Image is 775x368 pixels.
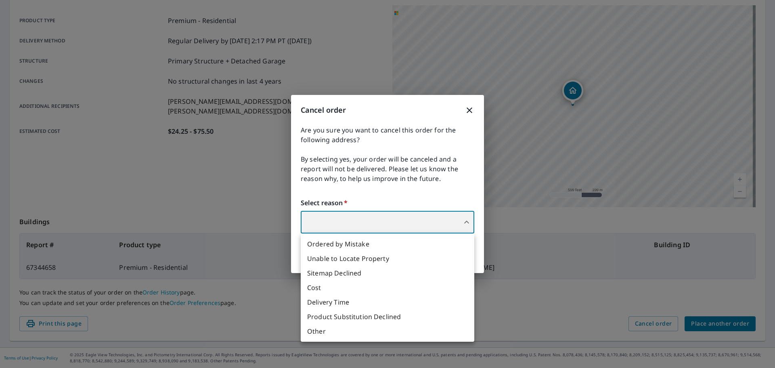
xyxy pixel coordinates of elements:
[301,266,474,280] li: Sitemap Declined
[301,251,474,266] li: Unable to Locate Property
[301,280,474,295] li: Cost
[301,295,474,309] li: Delivery Time
[301,309,474,324] li: Product Substitution Declined
[301,237,474,251] li: Ordered by Mistake
[301,324,474,339] li: Other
